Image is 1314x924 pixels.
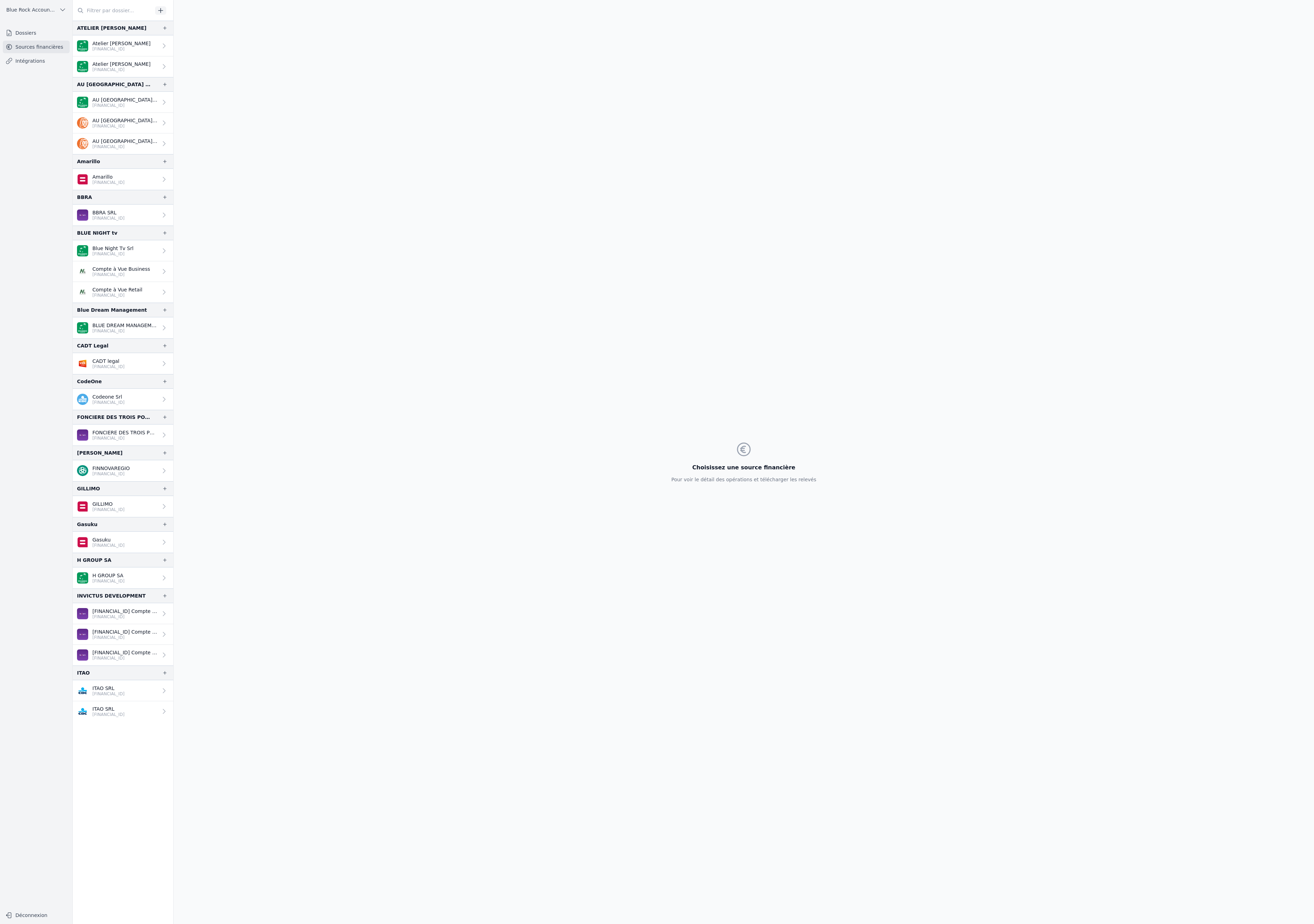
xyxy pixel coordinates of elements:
p: CADT legal [92,358,125,365]
div: AU [GEOGRAPHIC_DATA] SA [77,80,151,89]
img: BEOBANK_CTBKBEBX.png [77,649,88,661]
a: Blue Night Tv Srl [FINANCIAL_ID] [73,240,173,261]
div: Blue Dream Management [77,306,147,314]
img: ing.png [77,138,88,149]
a: FONCIERE DES TROIS PONTS [FINANCIAL_ID] [73,425,173,446]
p: [FINANCIAL_ID] [92,543,125,548]
img: CBC_CREGBEBB.png [77,685,88,696]
a: ITAO SRL [FINANCIAL_ID] [73,701,173,722]
img: triodosbank.png [77,465,88,476]
a: Codeone Srl [FINANCIAL_ID] [73,389,173,410]
p: [FINANCIAL_ID] [92,144,158,150]
p: [FINANCIAL_ID] [92,712,125,717]
p: AU [GEOGRAPHIC_DATA] SA [92,117,158,124]
p: [FINANCIAL_ID] [92,180,125,185]
p: [FINANCIAL_ID] [92,364,125,370]
a: Compte à Vue Retail [FINANCIAL_ID] [73,282,173,303]
p: ITAO SRL [92,705,125,712]
p: [FINANCIAL_ID] [92,507,125,512]
img: ing.png [77,117,88,129]
a: [FINANCIAL_ID] Compte Go [PERSON_NAME] [FINANCIAL_ID] [73,603,173,624]
img: NAGELMACKERS_BNAGBEBBXXX.png [77,266,88,277]
p: [FINANCIAL_ID] [92,292,142,298]
img: BEOBANK_CTBKBEBX.png [77,608,88,619]
div: H GROUP SA [77,556,111,564]
img: belfius.png [77,501,88,512]
img: BNP_BE_BUSINESS_GEBABEBB.png [77,40,88,51]
a: Sources financières [3,41,70,53]
p: [FINANCIAL_ID] [92,67,151,73]
div: FONCIERE DES TROIS PONTS [77,413,151,421]
a: Gasuku [FINANCIAL_ID] [73,532,173,553]
p: [FINANCIAL_ID] [92,400,125,405]
a: Atelier [PERSON_NAME] [FINANCIAL_ID] [73,56,173,77]
a: FINNOVAREGIO [FINANCIAL_ID] [73,460,173,481]
p: AU [GEOGRAPHIC_DATA] SA [92,138,158,145]
p: [FINANCIAL_ID] Compte Go [PERSON_NAME] [92,649,158,656]
img: CBC_CREGBEBB.png [77,706,88,717]
p: [FINANCIAL_ID] [92,46,151,52]
p: [FINANCIAL_ID] [92,251,133,257]
p: Blue Night Tv Srl [92,245,133,252]
p: FONCIERE DES TROIS PONTS [92,429,158,436]
p: [FINANCIAL_ID] [92,123,158,129]
a: [FINANCIAL_ID] Compte Go [PERSON_NAME] [FINANCIAL_ID] [73,645,173,666]
img: VDK_VDSPBE22XXX.png [77,358,88,369]
p: ITAO SRL [92,685,125,692]
a: ITAO SRL [FINANCIAL_ID] [73,680,173,701]
div: Gasuku [77,520,98,529]
a: Atelier [PERSON_NAME] [FINANCIAL_ID] [73,35,173,56]
p: [FINANCIAL_ID] [92,471,130,477]
p: BLUE DREAM MANAGEMENT SRL [92,322,158,329]
div: INVICTUS DEVELOPMENT [77,592,146,600]
p: [FINANCIAL_ID] [92,435,158,441]
p: [FINANCIAL_ID] [92,655,158,661]
a: AU [GEOGRAPHIC_DATA] SA [FINANCIAL_ID] [73,113,173,133]
p: [FINANCIAL_ID] [92,635,158,640]
img: BNP_BE_BUSINESS_GEBABEBB.png [77,572,88,584]
p: [FINANCIAL_ID] Compte Go [PERSON_NAME] [92,608,158,615]
p: [FINANCIAL_ID] [92,328,158,334]
img: BEOBANK_CTBKBEBX.png [77,429,88,441]
p: [FINANCIAL_ID] [92,103,158,108]
p: Codeone Srl [92,393,125,400]
p: Gasuku [92,536,125,543]
img: kbc.png [77,394,88,405]
input: Filtrer par dossier... [73,4,153,17]
p: GILLIMO [92,501,125,508]
img: BEOBANK_CTBKBEBX.png [77,209,88,221]
img: BNP_BE_BUSINESS_GEBABEBB.png [77,61,88,72]
a: Compte à Vue Business [FINANCIAL_ID] [73,261,173,282]
p: Pour voir le détail des opérations et télécharger les relevés [671,476,816,483]
button: Blue Rock Accounting [3,4,70,15]
a: CADT legal [FINANCIAL_ID] [73,353,173,374]
p: [FINANCIAL_ID] [92,215,125,221]
a: Intégrations [3,55,70,67]
p: Atelier [PERSON_NAME] [92,40,151,47]
img: belfius.png [77,174,88,185]
a: Amarillo [FINANCIAL_ID] [73,169,173,190]
a: Dossiers [3,27,70,39]
p: FINNOVAREGIO [92,465,130,472]
p: BBRA SRL [92,209,125,216]
p: Atelier [PERSON_NAME] [92,61,151,68]
div: CodeOne [77,377,102,386]
p: [FINANCIAL_ID] Compte Business Package Invictus Development [92,628,158,635]
img: NAGELMACKERS_BNAGBEBBXXX.png [77,287,88,298]
div: ITAO [77,669,90,677]
p: Compte à Vue Business [92,266,150,273]
a: AU [GEOGRAPHIC_DATA] SA [FINANCIAL_ID] [73,92,173,113]
h3: Choisissez une source financière [671,463,816,472]
div: BLUE NIGHT tv [77,229,117,237]
div: ATELIER [PERSON_NAME] [77,24,146,32]
img: BNP_BE_BUSINESS_GEBABEBB.png [77,245,88,256]
a: BLUE DREAM MANAGEMENT SRL [FINANCIAL_ID] [73,317,173,338]
p: Amarillo [92,173,125,180]
div: [PERSON_NAME] [77,449,123,457]
p: AU [GEOGRAPHIC_DATA] SA [92,96,158,103]
a: [FINANCIAL_ID] Compte Business Package Invictus Development [FINANCIAL_ID] [73,624,173,645]
a: AU [GEOGRAPHIC_DATA] SA [FINANCIAL_ID] [73,133,173,154]
div: Amarillo [77,157,100,166]
p: [FINANCIAL_ID] [92,691,125,697]
a: GILLIMO [FINANCIAL_ID] [73,496,173,517]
